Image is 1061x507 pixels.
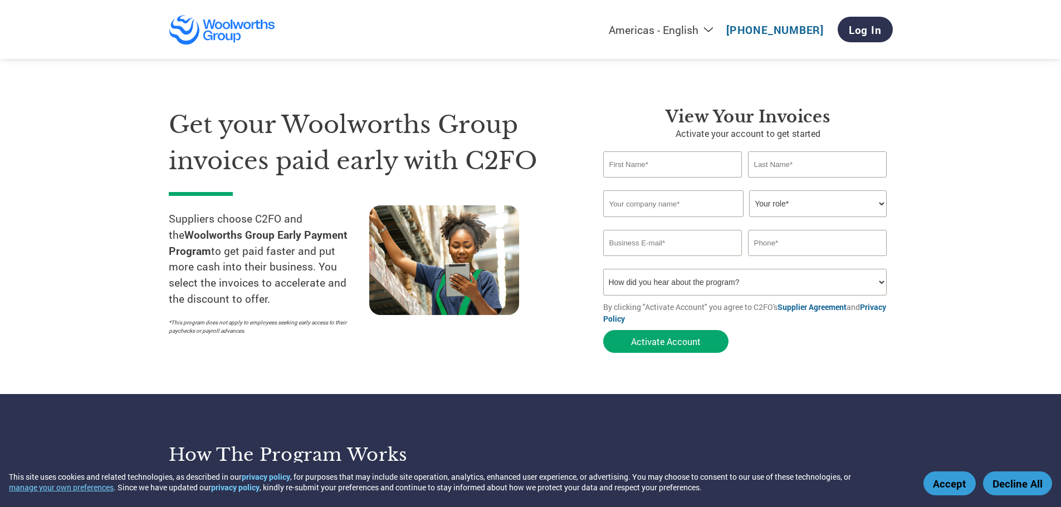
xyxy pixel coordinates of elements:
a: Supplier Agreement [778,302,847,312]
div: Inavlid Phone Number [748,257,887,264]
a: privacy policy [242,471,290,482]
p: Suppliers choose C2FO and the to get paid faster and put more cash into their business. You selec... [169,211,369,307]
a: Log In [838,17,893,42]
input: Your company name* [603,190,744,217]
input: Last Name* [748,151,887,178]
select: Title/Role [749,190,887,217]
a: Privacy Policy [603,302,886,324]
div: Invalid first name or first name is too long [603,179,742,186]
button: Accept [923,471,976,495]
input: First Name* [603,151,742,178]
a: privacy policy [211,482,260,493]
h3: View Your Invoices [603,107,893,127]
p: Activate your account to get started [603,127,893,140]
div: Invalid last name or last name is too long [748,179,887,186]
p: *This program does not apply to employees seeking early access to their paychecks or payroll adva... [169,318,358,335]
p: By clicking "Activate Account" you agree to C2FO's and [603,301,893,324]
div: Invalid company name or company name is too long [603,218,887,225]
div: Inavlid Email Address [603,257,742,264]
img: Woolworths Group [169,14,276,45]
a: [PHONE_NUMBER] [726,23,824,37]
div: This site uses cookies and related technologies, as described in our , for purposes that may incl... [9,471,907,493]
button: Decline All [983,471,1052,495]
h1: Get your Woolworths Group invoices paid early with C2FO [169,107,570,179]
h3: How the program works [169,444,517,466]
button: manage your own preferences [9,482,114,493]
img: supply chain worker [369,205,519,315]
input: Invalid Email format [603,230,742,256]
input: Phone* [748,230,887,256]
strong: Woolworths Group Early Payment Program [169,228,348,258]
button: Activate Account [603,330,728,353]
